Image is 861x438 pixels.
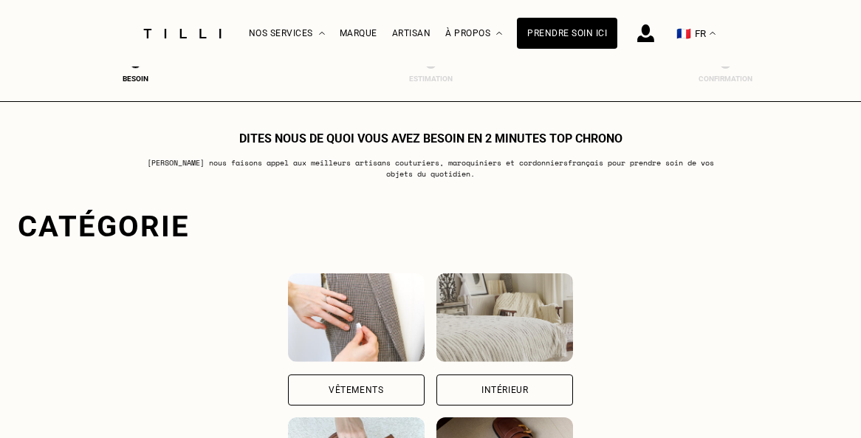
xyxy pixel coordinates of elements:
[340,28,377,38] a: Marque
[249,1,325,66] div: Nos services
[481,386,528,394] div: Intérieur
[138,157,724,179] p: [PERSON_NAME] nous faisons appel aux meilleurs artisans couturiers , maroquiniers et cordonniers ...
[106,75,165,83] div: Besoin
[637,24,654,42] img: icône connexion
[329,386,383,394] div: Vêtements
[436,273,573,362] img: Intérieur
[496,32,502,35] img: Menu déroulant à propos
[445,1,502,66] div: À propos
[288,273,425,362] img: Vêtements
[239,131,622,146] h1: Dites nous de quoi vous avez besoin en 2 minutes top chrono
[401,75,460,83] div: Estimation
[18,209,843,244] div: Catégorie
[517,18,617,49] a: Prendre soin ici
[319,32,325,35] img: Menu déroulant
[696,75,755,83] div: Confirmation
[392,28,431,38] a: Artisan
[669,1,723,66] button: 🇫🇷 FR
[710,32,716,35] img: menu déroulant
[138,29,227,38] img: Logo du service de couturière Tilli
[676,27,691,41] span: 🇫🇷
